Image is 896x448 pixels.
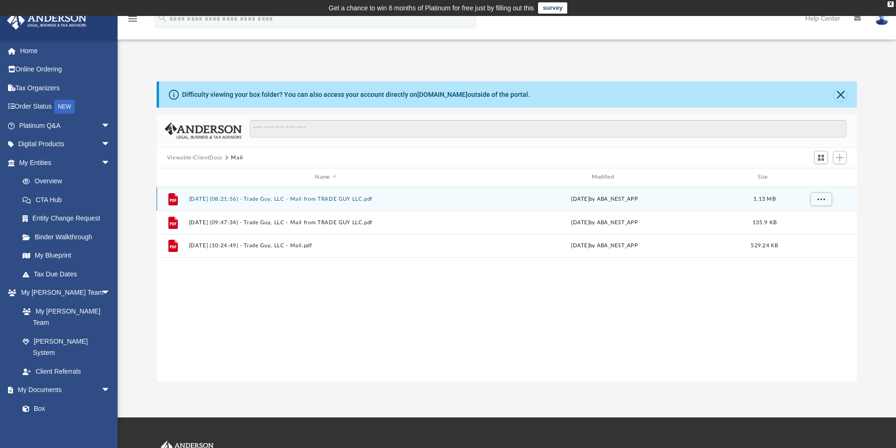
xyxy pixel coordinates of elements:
[167,154,222,162] button: Viewable-ClientDocs
[13,265,125,283] a: Tax Due Dates
[189,220,463,226] button: [DATE] (09:47:34) - Trade Guy, LLC - Mail from TRADE GUY LLC.pdf
[417,91,468,98] a: [DOMAIN_NAME]
[467,173,742,181] div: Modified
[7,283,120,302] a: My [PERSON_NAME] Teamarrow_drop_down
[329,2,534,14] div: Get a chance to win 6 months of Platinum for free just by filling out this
[101,153,120,173] span: arrow_drop_down
[810,192,832,206] button: More options
[7,60,125,79] a: Online Ordering
[13,246,120,265] a: My Blueprint
[13,399,115,418] a: Box
[13,332,120,362] a: [PERSON_NAME] System
[189,243,463,249] button: [DATE] (10:24:49) - Trade Guy, LLC - Mail.pdf
[7,79,125,97] a: Tax Organizers
[13,190,125,209] a: CTA Hub
[745,173,783,181] div: Size
[189,196,463,202] button: [DATE] (08:21:56) - Trade Guy, LLC - Mail from TRADE GUY LLC.pdf
[753,196,776,201] span: 1.13 MB
[7,135,125,154] a: Digital Productsarrow_drop_down
[101,116,120,135] span: arrow_drop_down
[814,151,828,164] button: Switch to Grid View
[182,90,530,100] div: Difficulty viewing your box folder? You can also access your account directly on outside of the p...
[888,1,894,7] div: close
[467,218,741,227] div: [DATE] by ABA_NEST_APP
[250,120,847,138] input: Search files and folders
[13,302,115,332] a: My [PERSON_NAME] Team
[467,242,741,250] div: [DATE] by ABA_NEST_APP
[101,135,120,154] span: arrow_drop_down
[157,187,857,382] div: grid
[7,381,120,400] a: My Documentsarrow_drop_down
[13,362,120,381] a: Client Referrals
[833,151,847,164] button: Add
[753,220,777,225] span: 135.9 KB
[875,12,889,25] img: User Pic
[7,41,125,60] a: Home
[127,18,138,24] a: menu
[467,195,741,203] div: [DATE] by ABA_NEST_APP
[787,173,853,181] div: id
[13,172,125,191] a: Overview
[188,173,463,181] div: Name
[7,116,125,135] a: Platinum Q&Aarrow_drop_down
[161,173,184,181] div: id
[7,97,125,117] a: Order StatusNEW
[538,2,567,14] a: survey
[54,100,75,114] div: NEW
[157,13,167,23] i: search
[834,88,847,101] button: Close
[127,13,138,24] i: menu
[751,243,778,248] span: 529.24 KB
[231,154,243,162] button: Mail
[101,381,120,400] span: arrow_drop_down
[13,228,125,246] a: Binder Walkthrough
[4,11,89,30] img: Anderson Advisors Platinum Portal
[13,209,125,228] a: Entity Change Request
[101,283,120,303] span: arrow_drop_down
[7,153,125,172] a: My Entitiesarrow_drop_down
